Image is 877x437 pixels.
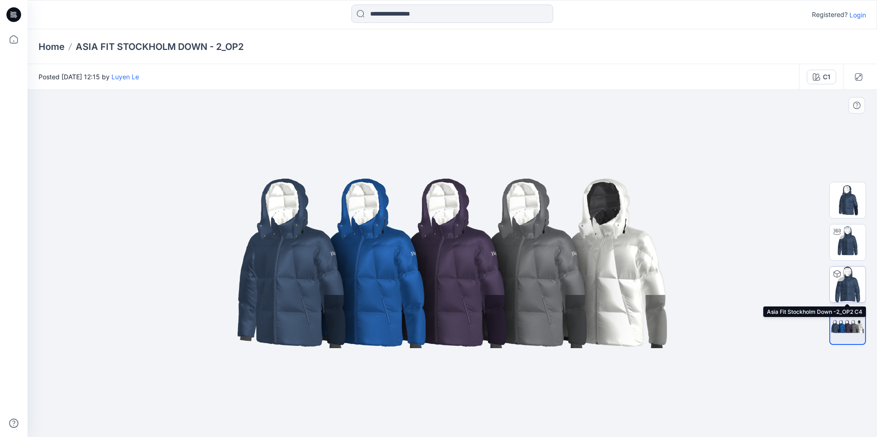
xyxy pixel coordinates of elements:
[39,40,65,53] a: Home
[823,72,830,82] div: C1
[830,316,865,337] img: All colorways
[830,267,866,302] img: Asia Fit Stockholm Down -2​_OP2 C4
[111,73,139,81] a: Luyen Le
[830,224,866,260] img: 360
[849,10,866,20] p: Login
[807,70,836,84] button: C1
[830,182,866,218] img: THUMBNAIL
[76,40,244,53] p: ASIA FIT STOCKHOLM DOWN - 2​_OP2
[39,72,139,82] span: Posted [DATE] 12:15 by
[223,126,682,401] img: eyJhbGciOiJIUzI1NiIsImtpZCI6IjAiLCJzbHQiOiJzZXMiLCJ0eXAiOiJKV1QifQ.eyJkYXRhIjp7InR5cGUiOiJzdG9yYW...
[812,9,848,20] p: Registered?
